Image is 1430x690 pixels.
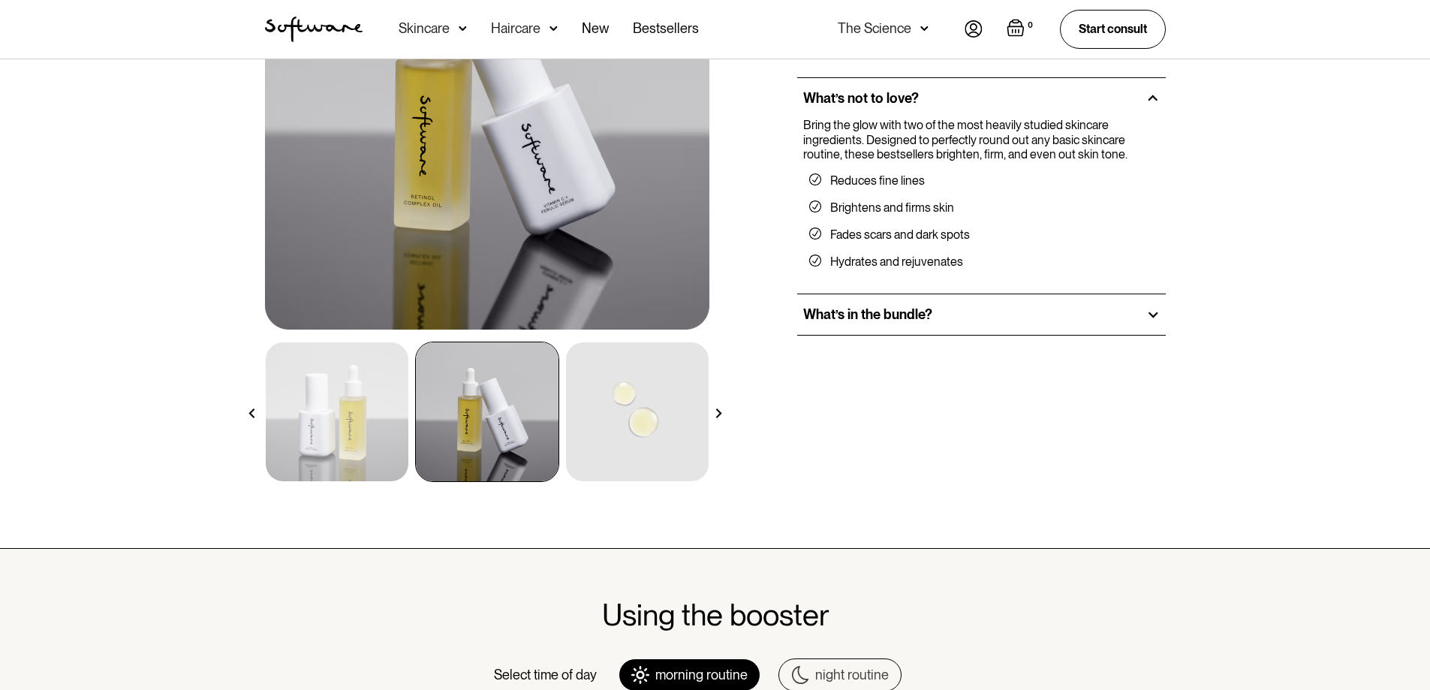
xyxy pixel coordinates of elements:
[265,597,1166,633] h2: Using the booster
[247,408,257,418] img: arrow left
[803,118,1154,161] p: Bring the glow with two of the most heavily studied skincare ingredients. Designed to perfectly r...
[809,173,1154,188] li: Reduces fine lines
[803,306,932,323] h2: What’s in the bundle?
[265,17,363,42] img: Software Logo
[809,227,1154,243] li: Fades scars and dark spots
[809,255,1154,270] li: Hydrates and rejuvenates
[655,667,748,683] div: morning routine
[838,21,911,36] div: The Science
[491,21,540,36] div: Haircare
[459,21,467,36] img: arrow down
[1025,19,1036,32] div: 0
[399,21,450,36] div: Skincare
[815,667,889,683] div: night routine
[1060,10,1166,48] a: Start consult
[809,200,1154,215] li: Brightens and firms skin
[1007,19,1036,40] a: Open empty cart
[714,408,724,418] img: arrow right
[549,21,558,36] img: arrow down
[920,21,929,36] img: arrow down
[265,17,363,42] a: home
[803,90,919,107] h2: What’s not to love?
